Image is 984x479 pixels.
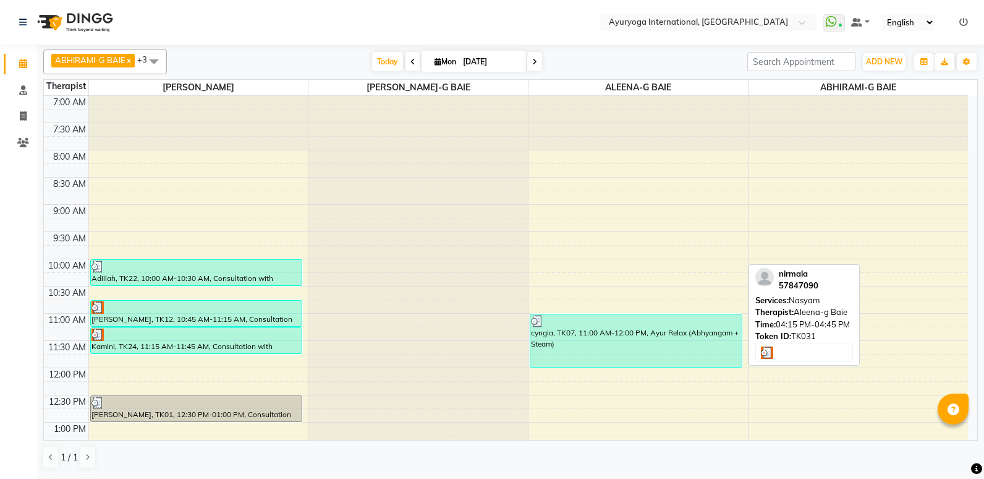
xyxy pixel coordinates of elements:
[755,295,789,305] span: Services:
[749,80,968,95] span: ABHIRAMI-G BAIE
[44,80,88,93] div: Therapist
[755,306,853,319] div: Aleena-g Baie
[372,52,403,71] span: Today
[46,341,88,354] div: 11:30 AM
[46,287,88,300] div: 10:30 AM
[431,57,459,66] span: Mon
[747,52,855,71] input: Search Appointment
[866,57,902,66] span: ADD NEW
[755,330,853,343] div: TK031
[863,53,906,71] button: ADD NEW
[46,368,88,381] div: 12:00 PM
[55,55,125,65] span: ABHIRAMI-G BAIE
[779,269,808,278] span: nirmala
[51,205,88,218] div: 9:00 AM
[91,260,302,285] div: Adiilah, TK22, 10:00 AM-10:30 AM, Consultation with [PERSON_NAME] at [GEOGRAPHIC_DATA]
[91,328,302,353] div: Kamini, TK24, 11:15 AM-11:45 AM, Consultation with [PERSON_NAME] at [GEOGRAPHIC_DATA]
[789,295,820,305] span: Nasyam
[91,301,302,326] div: [PERSON_NAME], TK12, 10:45 AM-11:15 AM, Consultation with [PERSON_NAME] at [GEOGRAPHIC_DATA]
[51,96,88,109] div: 7:00 AM
[89,80,308,95] span: [PERSON_NAME]
[755,319,776,329] span: Time:
[46,395,88,408] div: 12:30 PM
[308,80,528,95] span: [PERSON_NAME]-G BAIE
[459,53,521,71] input: 2025-09-01
[51,150,88,163] div: 8:00 AM
[932,429,972,467] iframe: chat widget
[137,54,156,64] span: +3
[528,80,748,95] span: ALEENA-G BAIE
[125,55,131,65] a: x
[91,396,302,421] div: [PERSON_NAME], TK01, 12:30 PM-01:00 PM, Consultation with [PERSON_NAME] at [GEOGRAPHIC_DATA]
[755,307,794,317] span: Therapist:
[51,232,88,245] div: 9:30 AM
[779,280,818,292] div: 57847090
[51,178,88,191] div: 8:30 AM
[32,5,116,40] img: logo
[46,314,88,327] div: 11:00 AM
[755,319,853,331] div: 04:15 PM-04:45 PM
[46,259,88,272] div: 10:00 AM
[61,451,78,464] span: 1 / 1
[51,123,88,136] div: 7:30 AM
[530,314,742,367] div: cyngia, TK07, 11:00 AM-12:00 PM, Ayur Relax (Abhyangam + Steam)
[755,331,791,341] span: Token ID:
[51,423,88,436] div: 1:00 PM
[755,268,774,287] img: profile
